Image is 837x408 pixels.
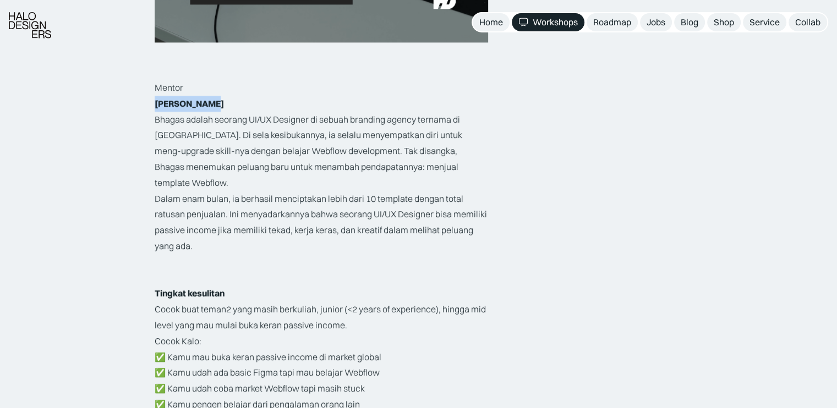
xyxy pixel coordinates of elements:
[155,191,488,254] p: Dalam enam bulan, ia berhasil menciptakan lebih dari 10 template dengan total ratusan penjualan. ...
[155,112,488,191] p: Bhagas adalah seorang UI/UX Designer di sebuah branding agency ternama di [GEOGRAPHIC_DATA]. Di s...
[750,16,780,28] div: Service
[155,48,488,64] p: ‍
[795,16,820,28] div: Collab
[743,13,786,31] a: Service
[714,16,734,28] div: Shop
[155,288,225,299] strong: Tingkat kesulitan
[473,13,510,31] a: Home
[707,13,741,31] a: Shop
[640,13,672,31] a: Jobs
[512,13,584,31] a: Workshops
[155,64,488,80] p: ‍
[587,13,638,31] a: Roadmap
[155,98,224,109] strong: [PERSON_NAME]
[155,270,488,286] p: ‍
[479,16,503,28] div: Home
[681,16,698,28] div: Blog
[155,254,488,270] p: ‍
[789,13,827,31] a: Collab
[593,16,631,28] div: Roadmap
[674,13,705,31] a: Blog
[155,80,488,96] p: Mentor
[647,16,665,28] div: Jobs
[155,301,488,333] p: Cocok buat teman2 yang masih berkuliah, junior (<2 years of experience), hingga mid level yang ma...
[533,16,578,28] div: Workshops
